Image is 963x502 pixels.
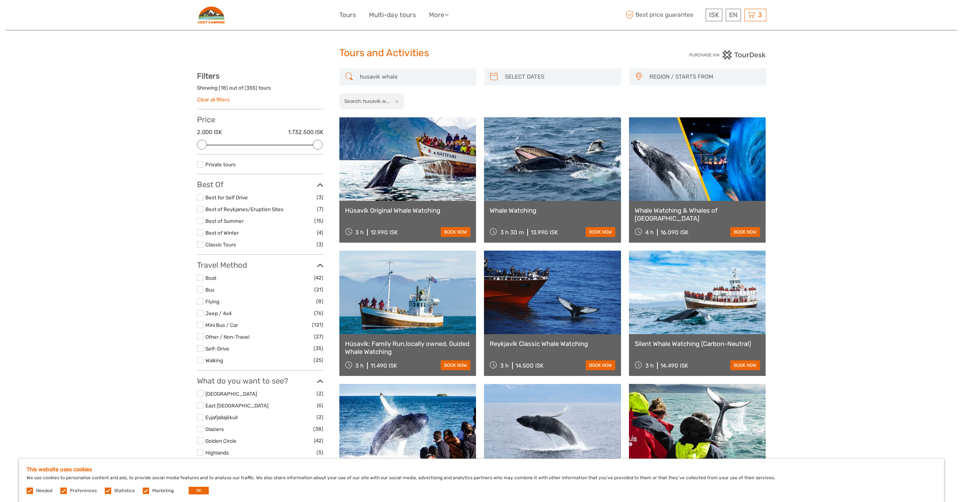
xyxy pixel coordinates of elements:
[370,229,398,236] div: 12.990 ISK
[339,47,624,59] h1: Tours and Activities
[317,401,323,410] span: (6)
[370,362,397,369] div: 11.490 ISK
[660,229,689,236] div: 16.090 ISK
[316,297,323,306] span: (8)
[645,362,654,369] span: 3 h
[36,488,52,494] label: Needed
[646,71,763,83] button: REGION / STARTS FROM
[197,180,323,189] h3: Best Of
[709,11,719,19] span: ISK
[314,344,323,353] span: (35)
[730,360,760,370] a: book now
[205,426,224,432] a: Glaciers
[152,488,174,494] label: Marketing
[314,273,323,282] span: (42)
[441,360,470,370] a: book now
[635,340,760,347] a: Silent Whale Watching (Carbon-Neutral)
[197,128,222,136] label: 2.000 ISK
[645,229,654,236] span: 4 h
[317,240,323,249] span: (3)
[345,340,471,355] a: Húsavík: Family Run,locally owned, Guided Whale Watching
[314,332,323,341] span: (27)
[531,229,558,236] div: 13.990 ISK
[355,229,364,236] span: 3 h
[357,70,473,84] input: SEARCH
[288,128,323,136] label: 1.732.500 ISK
[586,227,615,237] a: book now
[205,230,239,236] a: Best of Winter
[205,242,236,248] a: Classic Tours
[314,436,323,445] span: (42)
[500,362,509,369] span: 3 h
[689,50,766,60] img: PurchaseViaTourDesk.png
[441,227,470,237] a: book now
[502,70,618,84] input: SELECT DATES
[314,309,323,317] span: (76)
[205,194,248,200] a: Best for Self Drive
[205,218,244,224] a: Best of Summer
[390,97,400,105] button: x
[205,403,268,409] a: East [GEOGRAPHIC_DATA]
[197,71,219,81] strong: Filters
[312,320,323,329] span: (121)
[114,488,135,494] label: Statistics
[221,84,226,92] label: 18
[205,346,229,352] a: Self-Drive
[730,227,760,237] a: book now
[11,13,86,19] p: We're away right now. Please check back later!
[197,96,230,103] a: Clear all filters
[586,360,615,370] a: book now
[197,260,323,270] h3: Travel Method
[317,448,323,457] span: (5)
[339,9,356,21] a: Tours
[635,207,760,222] a: Whale Watching & Whales of [GEOGRAPHIC_DATA]
[660,362,688,369] div: 14.490 ISK
[726,9,741,21] div: EN
[205,450,229,456] a: Highlands
[369,9,416,21] a: Multi-day tours
[197,376,323,385] h3: What do you want to see?
[205,414,238,420] a: Eyjafjallajökull
[515,362,544,369] div: 14.500 ISK
[313,425,323,433] span: (38)
[314,285,323,294] span: (21)
[624,9,704,21] span: Best price guarantee
[205,334,249,340] a: Other / Non-Travel
[19,459,944,502] div: We use cookies to personalise content and ads, to provide social media features and to analyse ou...
[317,413,323,421] span: (2)
[490,207,615,214] a: Whale Watching
[500,229,524,236] span: 3 h 30 m
[189,487,209,494] button: OK
[317,205,323,213] span: (7)
[205,287,214,293] a: Bus
[197,115,323,124] h3: Price
[246,84,255,92] label: 355
[205,310,232,316] a: Jeep / 4x4
[205,322,238,328] a: Mini Bus / Car
[490,340,615,347] a: Reykjavík Classic Whale Watching
[205,391,257,397] a: [GEOGRAPHIC_DATA]
[205,275,216,281] a: Boat
[314,356,323,365] span: (25)
[197,84,323,96] div: Showing ( ) out of ( ) tours
[344,98,389,104] h2: Search: husavik w...
[205,206,284,212] a: Best of Reykjanes/Eruption Sites
[314,216,323,225] span: (15)
[355,362,364,369] span: 3 h
[317,193,323,202] span: (3)
[429,9,449,21] a: More
[205,357,223,363] a: Walking
[757,11,763,19] span: 3
[87,12,96,21] button: Open LiveChat chat widget
[27,466,936,473] h5: This website uses cookies
[317,389,323,398] span: (2)
[70,488,97,494] label: Preferences
[345,207,471,214] a: Húsavík Original Whale Watching
[317,228,323,237] span: (4)
[205,438,236,444] a: Golden Circle
[197,6,225,24] img: 2916-fe44121e-5e7a-41d4-ae93-58bc7d852560_logo_small.png
[205,161,236,167] a: Private tours
[205,298,219,305] a: Flying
